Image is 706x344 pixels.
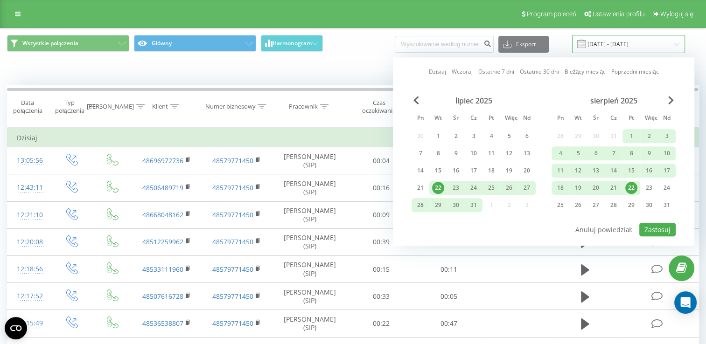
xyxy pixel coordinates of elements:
[450,199,462,211] div: 30
[642,112,656,126] abbr: sobota
[142,183,183,192] a: 48506489719
[590,199,602,211] div: 27
[587,181,605,195] div: śr 20 sie 2025
[272,201,348,228] td: [PERSON_NAME] (SIP)
[450,147,462,159] div: 9
[590,182,602,194] div: 20
[447,164,465,178] div: śr 16 lip 2025
[643,199,655,211] div: 30
[7,35,129,52] button: Wszystkie połączenia
[142,210,183,219] a: 48668048162
[22,40,78,47] span: Wszystkie połączenia
[605,146,622,160] div: czw 7 sie 2025
[593,10,645,18] span: Ustawienia profilu
[212,319,253,328] a: 48579771450
[348,283,415,310] td: 00:33
[289,103,318,110] div: Pracownik
[569,198,587,212] div: wt 26 sie 2025
[205,103,255,110] div: Numer biznesowy
[272,283,348,310] td: [PERSON_NAME] (SIP)
[518,181,536,195] div: NDZ 27 lip 2025
[625,182,637,194] div: 22
[412,198,429,212] div: pon 28 lip 2025
[658,181,676,195] div: ndz 24 sie 2025
[465,129,482,143] div: CZW 3 LIP 2025
[395,36,494,53] input: Wyszukiwanie według numeru
[552,146,569,160] div: pon 4 sie 2025
[152,40,172,47] font: Główny
[432,182,444,194] div: 22
[572,147,584,159] div: 5
[503,147,515,159] div: 12
[521,147,533,159] div: 13
[142,292,183,301] a: 48507616728
[605,164,622,178] div: czw 14 sie 2025
[212,292,253,301] a: 48579771450
[17,237,43,246] font: 12:20:08
[431,112,445,126] abbr: wtorek
[17,291,43,300] font: 12:17:52
[569,164,587,178] div: wt 12 sie 2025
[643,165,655,177] div: 16
[658,129,676,143] div: ndz 3 sie 2025
[658,164,676,178] div: ndz 17 sie 2025
[17,183,43,192] font: 12:43:11
[485,147,497,159] div: 11
[554,182,566,194] div: 18
[478,68,514,76] a: Ostatnie 7 dni
[521,165,533,177] div: 20
[428,68,446,76] a: Dzisiaj
[432,199,444,211] div: 29
[482,181,500,195] div: pkt 25 lip 2025
[482,164,500,178] div: pkt 18 lip 2025
[668,96,674,104] span: Następny miesiąc
[212,183,253,192] a: 48579771450
[552,198,569,212] div: pon 25 sie 2025
[348,174,415,201] td: 00:16
[622,164,640,178] div: pt 15 sie 2025
[468,165,480,177] div: 17
[142,265,183,274] a: 48533111960
[622,129,640,143] div: pt 1 sie 2025
[272,228,348,255] td: [PERSON_NAME] (SIP)
[605,181,622,195] div: czw 21 sie 2025
[640,181,658,195] div: sob 23 sie 2025
[552,96,676,105] div: sierpień 2025
[482,129,500,143] div: pkt 4 warga 2025
[429,129,447,143] div: wt 1 warga 2025
[414,182,426,194] div: 21
[661,165,673,177] div: 17
[625,147,637,159] div: 8
[413,96,419,104] span: Poprzedni miesiąc
[569,146,587,160] div: WT 5 sie 2025
[415,283,482,310] td: 00:05
[643,182,655,194] div: 23
[660,112,674,126] abbr: niedziela
[485,182,497,194] div: 25
[449,112,463,126] abbr: środa
[450,130,462,142] div: 2
[414,147,426,159] div: 7
[432,165,444,177] div: 15
[520,112,534,126] abbr: niedziela
[589,112,603,126] abbr: środa
[587,198,605,212] div: śr 27 sie 2025
[622,146,640,160] div: pt 8 sie 2025
[658,198,676,212] div: NDZ 31 sie 2025
[640,198,658,212] div: sob 30 sie 2025
[553,112,567,126] abbr: poniedziałek
[640,146,658,160] div: sob 9 sie 2025
[152,103,168,110] div: Klient
[516,41,536,48] font: Eksport
[465,198,482,212] div: CZW 31 lip 2025
[412,96,536,105] div: lipiec 2025
[503,130,515,142] div: 5
[519,68,559,76] a: Ostatnie 30 dni
[485,130,497,142] div: 4
[465,146,482,160] div: CZW 10 lip 2025
[429,181,447,195] div: wt 22 lip 2025
[447,146,465,160] div: śr 9 lip 2025
[661,199,673,211] div: 31
[521,182,533,194] div: 27
[447,129,465,143] div: śr 2 wargi 2025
